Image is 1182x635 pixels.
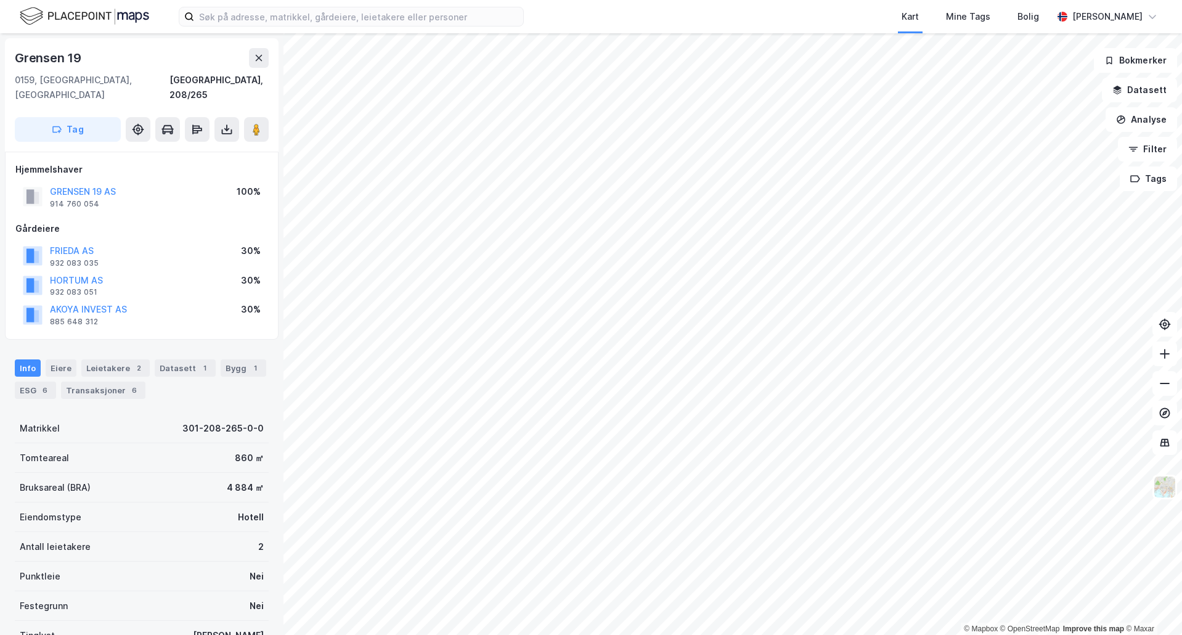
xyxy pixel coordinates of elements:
div: 4 884 ㎡ [227,480,264,495]
div: 30% [241,273,261,288]
div: 301-208-265-0-0 [182,421,264,436]
a: Improve this map [1063,625,1124,633]
div: Transaksjoner [61,382,145,399]
a: OpenStreetMap [1000,625,1060,633]
div: Tomteareal [20,451,69,465]
div: 30% [241,302,261,317]
div: 2 [258,539,264,554]
div: Info [15,359,41,377]
div: Hjemmelshaver [15,162,268,177]
div: 1 [249,362,261,374]
div: 2 [132,362,145,374]
img: Z [1153,475,1176,499]
div: [GEOGRAPHIC_DATA], 208/265 [169,73,269,102]
div: Nei [250,599,264,613]
div: 6 [128,384,141,396]
div: Eiendomstype [20,510,81,525]
a: Mapbox [964,625,998,633]
div: Datasett [155,359,216,377]
div: Eiere [46,359,76,377]
div: Grensen 19 [15,48,84,68]
div: Bolig [1017,9,1039,24]
div: 1 [198,362,211,374]
button: Tags [1120,166,1177,191]
div: Gårdeiere [15,221,268,236]
button: Datasett [1102,78,1177,102]
div: 885 648 312 [50,317,98,327]
div: Antall leietakere [20,539,91,554]
div: Festegrunn [20,599,68,613]
div: 932 083 051 [50,287,97,297]
img: logo.f888ab2527a4732fd821a326f86c7f29.svg [20,6,149,27]
div: ESG [15,382,56,399]
div: Bruksareal (BRA) [20,480,91,495]
div: Nei [250,569,264,584]
input: Søk på adresse, matrikkel, gårdeiere, leietakere eller personer [194,7,523,26]
div: Matrikkel [20,421,60,436]
div: Mine Tags [946,9,990,24]
button: Tag [15,117,121,142]
button: Filter [1118,137,1177,162]
div: Leietakere [81,359,150,377]
div: Hotell [238,510,264,525]
iframe: Chat Widget [1120,576,1182,635]
div: 860 ㎡ [235,451,264,465]
div: 100% [237,184,261,199]
button: Bokmerker [1094,48,1177,73]
div: [PERSON_NAME] [1072,9,1143,24]
button: Analyse [1106,107,1177,132]
div: 30% [241,244,261,258]
div: 0159, [GEOGRAPHIC_DATA], [GEOGRAPHIC_DATA] [15,73,169,102]
div: Bygg [221,359,266,377]
div: 914 760 054 [50,199,99,209]
div: 932 083 035 [50,258,99,268]
div: Kart [902,9,919,24]
div: 6 [39,384,51,396]
div: Punktleie [20,569,60,584]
